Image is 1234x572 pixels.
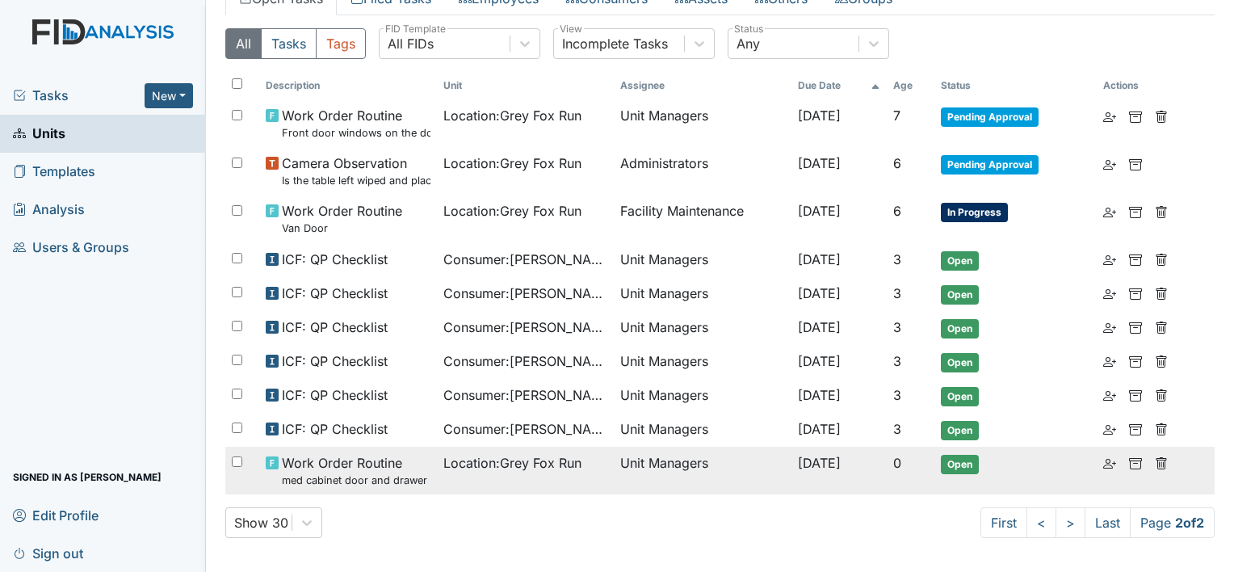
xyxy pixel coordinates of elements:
span: [DATE] [798,421,841,437]
a: Archive [1129,250,1142,269]
button: Tasks [261,28,317,59]
td: Unit Managers [614,413,791,447]
span: Open [941,387,979,406]
span: 3 [893,319,901,335]
span: Open [941,353,979,372]
a: First [980,507,1027,538]
button: New [145,83,193,108]
button: Tags [316,28,366,59]
span: Open [941,285,979,305]
a: Delete [1155,453,1168,473]
a: Archive [1129,453,1142,473]
a: Delete [1155,385,1168,405]
span: Sign out [13,540,83,566]
div: Type filter [225,28,366,59]
span: Work Order Routine med cabinet door and drawer [282,453,427,488]
span: ICF: QP Checklist [282,351,388,371]
span: Location : Grey Fox Run [443,106,581,125]
td: Unit Managers [614,277,791,311]
span: Consumer : [PERSON_NAME] [443,385,608,405]
a: > [1056,507,1085,538]
span: Units [13,121,65,146]
span: Consumer : [PERSON_NAME] [443,250,608,269]
span: Consumer : [PERSON_NAME] [443,284,608,303]
a: Archive [1129,284,1142,303]
span: [DATE] [798,107,841,124]
a: Delete [1155,284,1168,303]
span: ICF: QP Checklist [282,318,388,337]
span: 3 [893,387,901,403]
span: Camera Observation Is the table left wiped and placemats put in place? [282,154,430,188]
div: Show 30 [234,513,288,532]
a: Archive [1129,318,1142,337]
small: Front door windows on the door [282,125,430,141]
td: Facility Maintenance [614,195,791,242]
strong: 2 of 2 [1175,515,1204,531]
span: Pending Approval [941,155,1039,175]
a: Archive [1129,419,1142,439]
a: < [1026,507,1056,538]
span: Open [941,455,979,474]
button: All [225,28,262,59]
span: 3 [893,285,901,301]
div: Open Tasks [225,28,1215,538]
td: Unit Managers [614,311,791,345]
span: [DATE] [798,319,841,335]
span: [DATE] [798,203,841,219]
span: 7 [893,107,900,124]
span: [DATE] [798,353,841,369]
th: Toggle SortBy [887,72,934,99]
th: Toggle SortBy [437,72,615,99]
th: Actions [1097,72,1177,99]
span: Consumer : [PERSON_NAME] [443,351,608,371]
span: Open [941,421,979,440]
span: [DATE] [798,455,841,471]
span: Open [941,251,979,271]
span: Open [941,319,979,339]
a: Delete [1155,250,1168,269]
span: In Progress [941,203,1008,222]
a: Delete [1155,351,1168,371]
a: Archive [1129,154,1142,173]
td: Unit Managers [614,345,791,379]
small: Is the table left wiped and placemats put in place? [282,173,430,188]
span: Tasks [13,86,145,105]
th: Toggle SortBy [259,72,437,99]
span: Pending Approval [941,107,1039,127]
a: Archive [1129,385,1142,405]
span: Consumer : [PERSON_NAME] [443,318,608,337]
a: Delete [1155,106,1168,125]
span: [DATE] [798,285,841,301]
span: 6 [893,155,901,171]
small: Van Door [282,221,402,236]
td: Unit Managers [614,447,791,494]
th: Toggle SortBy [791,72,888,99]
span: Work Order Routine Front door windows on the door [282,106,430,141]
nav: task-pagination [980,507,1215,538]
div: Any [737,34,760,53]
div: All FIDs [388,34,434,53]
a: Delete [1155,318,1168,337]
a: Last [1085,507,1131,538]
span: [DATE] [798,387,841,403]
span: ICF: QP Checklist [282,385,388,405]
a: Delete [1155,419,1168,439]
th: Toggle SortBy [934,72,1097,99]
a: Delete [1155,201,1168,221]
td: Unit Managers [614,99,791,147]
span: ICF: QP Checklist [282,250,388,269]
span: Work Order Routine Van Door [282,201,402,236]
span: 3 [893,353,901,369]
span: Users & Groups [13,235,129,260]
span: Location : Grey Fox Run [443,201,581,221]
span: Analysis [13,197,85,222]
span: Location : Grey Fox Run [443,453,581,473]
div: Incomplete Tasks [562,34,668,53]
span: Page [1130,507,1215,538]
th: Assignee [614,72,791,99]
td: Administrators [614,147,791,195]
span: [DATE] [798,251,841,267]
span: Consumer : [PERSON_NAME] [443,419,608,439]
span: Edit Profile [13,503,99,528]
a: Archive [1129,351,1142,371]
